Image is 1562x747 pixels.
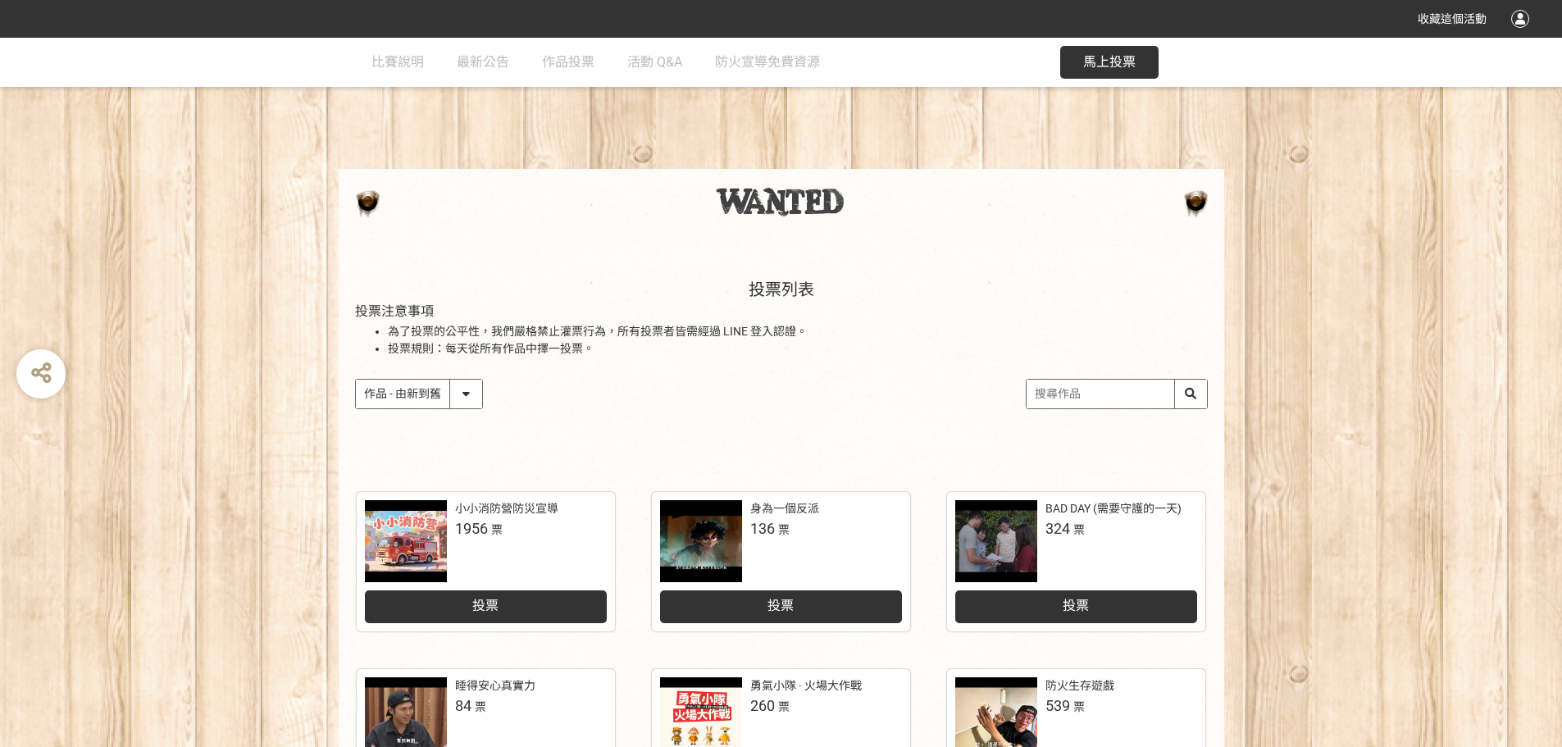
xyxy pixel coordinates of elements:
div: 勇氣小隊 · 火場大作戰 [750,677,862,695]
a: 小小消防營防災宣導1956票投票 [357,492,615,631]
span: 投票 [767,598,794,613]
li: 投票規則：每天從所有作品中擇一投票。 [388,340,1208,358]
a: BAD DAY (需要守護的一天)324票投票 [947,492,1205,631]
span: 收藏這個活動 [1418,12,1487,25]
span: 票 [491,523,503,536]
span: 票 [475,700,486,713]
a: 作品投票 [542,38,594,87]
div: 身為一個反派 [750,500,819,517]
span: 539 [1045,697,1070,714]
div: 防火生存遊戲 [1045,677,1114,695]
span: 投票 [472,598,499,613]
span: 比賽說明 [371,54,424,70]
span: 防火宣導免費資源 [715,54,820,70]
a: 比賽說明 [371,38,424,87]
span: 投票注意事項 [355,303,434,319]
span: 票 [778,700,790,713]
select: Sorting [356,380,482,408]
span: 投票 [1063,598,1089,613]
span: 136 [750,520,775,537]
a: 活動 Q&A [627,38,682,87]
span: 活動 Q&A [627,54,682,70]
button: 馬上投票 [1060,46,1159,79]
span: 84 [455,697,471,714]
span: 324 [1045,520,1070,537]
a: 身為一個反派136票投票 [652,492,910,631]
span: 票 [1073,523,1085,536]
span: 馬上投票 [1083,54,1136,70]
input: 搜尋作品 [1027,380,1207,408]
span: 作品投票 [542,54,594,70]
span: 1956 [455,520,488,537]
div: 小小消防營防災宣導 [455,500,558,517]
div: BAD DAY (需要守護的一天) [1045,500,1182,517]
div: 睡得安心真實力 [455,677,535,695]
a: 最新公告 [457,38,509,87]
span: 260 [750,697,775,714]
span: 最新公告 [457,54,509,70]
span: 票 [1073,700,1085,713]
h2: 投票列表 [355,280,1208,299]
a: 防火宣導免費資源 [715,38,820,87]
li: 為了投票的公平性，我們嚴格禁止灌票行為，所有投票者皆需經過 LINE 登入認證。 [388,323,1208,340]
span: 票 [778,523,790,536]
